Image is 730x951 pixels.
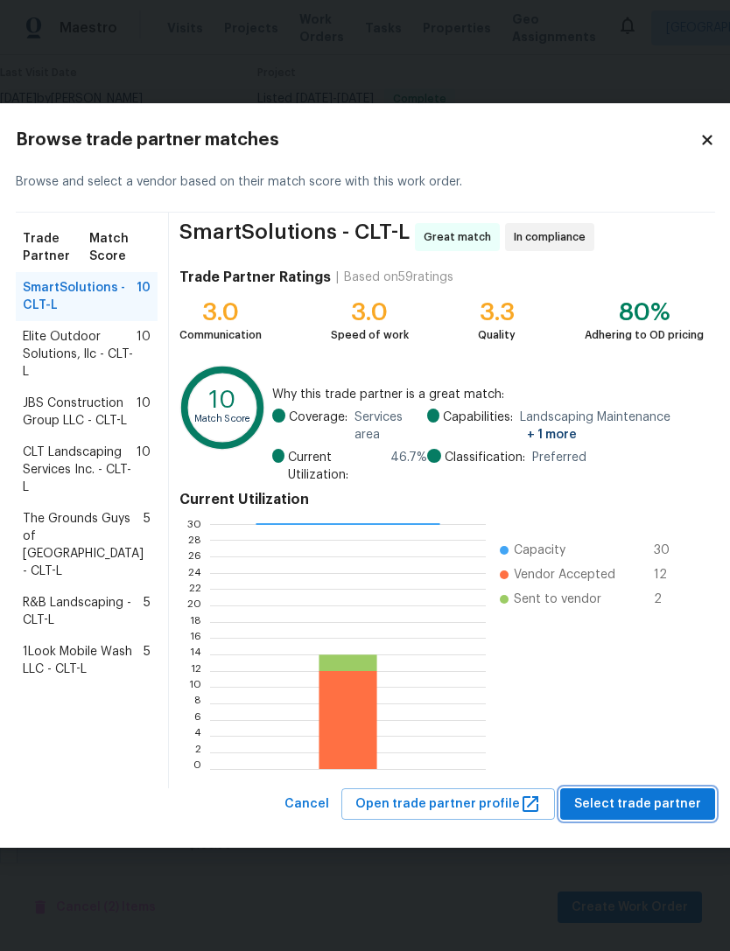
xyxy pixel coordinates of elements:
[179,269,331,286] h4: Trade Partner Ratings
[137,279,151,314] span: 10
[284,794,329,815] span: Cancel
[187,518,201,528] text: 30
[514,566,615,584] span: Vendor Accepted
[188,567,201,577] text: 24
[16,131,699,149] h2: Browse trade partner matches
[23,594,144,629] span: R&B Landscaping - CLT-L
[188,551,201,562] text: 26
[188,535,201,545] text: 28
[23,444,137,496] span: CLT Landscaping Services Inc. - CLT-L
[355,794,541,815] span: Open trade partner profile
[443,409,513,444] span: Capabilities:
[194,714,201,724] text: 6
[137,444,151,496] span: 10
[277,788,336,821] button: Cancel
[354,409,427,444] span: Services area
[574,794,701,815] span: Select trade partner
[585,304,704,321] div: 80%
[23,510,144,580] span: The Grounds Guys of [GEOGRAPHIC_DATA] - CLT-L
[137,395,151,430] span: 10
[16,152,715,213] div: Browse and select a vendor based on their match score with this work order.
[179,304,262,321] div: 3.0
[194,731,201,741] text: 4
[190,633,201,643] text: 16
[193,763,201,773] text: 0
[189,584,201,594] text: 22
[194,698,201,709] text: 8
[23,643,144,678] span: 1Look Mobile Wash LLC - CLT-L
[532,449,586,466] span: Preferred
[190,649,201,660] text: 14
[193,415,250,424] text: Match Score
[424,228,498,246] span: Great match
[288,449,383,484] span: Current Utilization:
[520,409,704,444] span: Landscaping Maintenance
[289,409,347,444] span: Coverage:
[344,269,453,286] div: Based on 59 ratings
[187,600,201,611] text: 20
[144,594,151,629] span: 5
[209,388,235,412] text: 10
[23,328,137,381] span: Elite Outdoor Solutions, llc - CLT-L
[654,591,682,608] span: 2
[331,326,409,344] div: Speed of work
[189,682,201,692] text: 10
[654,542,682,559] span: 30
[179,223,410,251] span: SmartSolutions - CLT-L
[191,665,201,675] text: 12
[195,747,201,758] text: 2
[179,326,262,344] div: Communication
[514,591,601,608] span: Sent to vendor
[137,328,151,381] span: 10
[478,304,516,321] div: 3.3
[390,449,427,484] span: 46.7 %
[179,491,705,508] h4: Current Utilization
[89,230,151,265] span: Match Score
[585,326,704,344] div: Adhering to OD pricing
[23,230,89,265] span: Trade Partner
[654,566,682,584] span: 12
[23,395,137,430] span: JBS Construction Group LLC - CLT-L
[272,386,704,403] span: Why this trade partner is a great match:
[144,510,151,580] span: 5
[23,279,137,314] span: SmartSolutions - CLT-L
[445,449,525,466] span: Classification:
[514,542,565,559] span: Capacity
[144,643,151,678] span: 5
[190,616,201,626] text: 18
[478,326,516,344] div: Quality
[514,228,593,246] span: In compliance
[331,304,409,321] div: 3.0
[560,788,715,821] button: Select trade partner
[331,269,344,286] div: |
[527,429,577,441] span: + 1 more
[341,788,555,821] button: Open trade partner profile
